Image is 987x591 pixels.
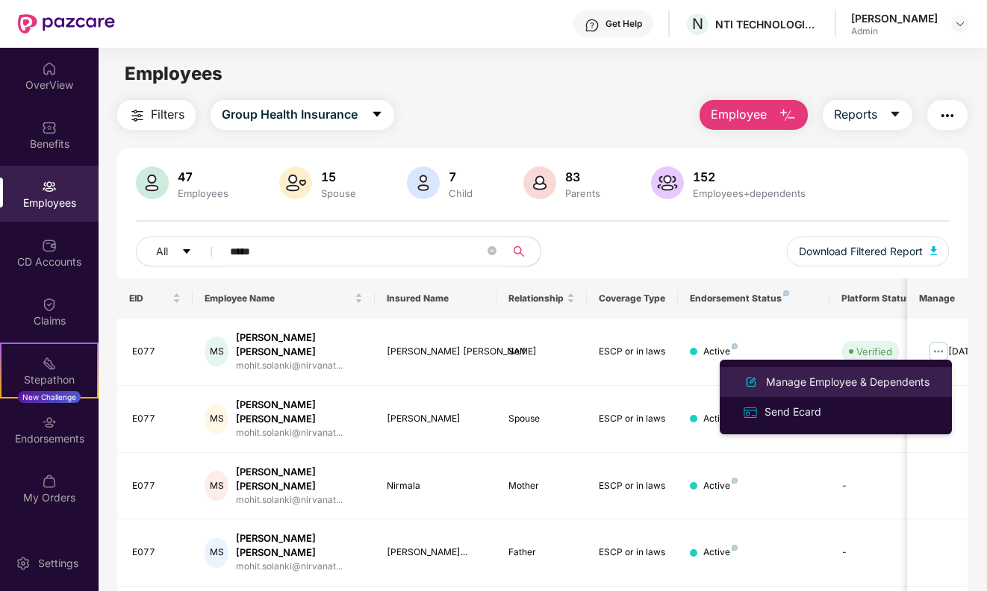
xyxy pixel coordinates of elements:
[211,100,394,130] button: Group Health Insurancecaret-down
[205,293,352,304] span: Employee Name
[508,479,576,493] div: Mother
[151,105,184,124] span: Filters
[132,479,181,493] div: E077
[236,493,363,507] div: mohit.solanki@nirvanat...
[585,18,600,33] img: svg+xml;base64,PHN2ZyBpZD0iSGVscC0zMngzMiIgeG1sbnM9Imh0dHA6Ly93d3cudzMub3JnLzIwMDAvc3ZnIiB3aWR0aD...
[851,11,938,25] div: [PERSON_NAME]
[375,278,496,319] th: Insured Name
[927,340,950,363] img: manageButton
[605,18,642,30] div: Get Help
[42,179,57,194] img: svg+xml;base64,PHN2ZyBpZD0iRW1wbG95ZWVzIiB4bWxucz0iaHR0cDovL3d3dy53My5vcmcvMjAwMC9zdmciIHdpZHRoPS...
[236,531,363,560] div: [PERSON_NAME] [PERSON_NAME]
[508,293,564,304] span: Relationship
[1,372,97,387] div: Stepathon
[18,391,81,403] div: New Challenge
[856,344,892,359] div: Verified
[732,545,738,551] img: svg+xml;base64,PHN2ZyB4bWxucz0iaHR0cDovL3d3dy53My5vcmcvMjAwMC9zdmciIHdpZHRoPSI4IiBoZWlnaHQ9IjgiIH...
[236,398,363,426] div: [PERSON_NAME] [PERSON_NAME]
[236,426,363,440] div: mohit.solanki@nirvanat...
[488,245,496,259] span: close-circle
[34,556,83,571] div: Settings
[205,404,228,434] div: MS
[205,471,228,501] div: MS
[128,107,146,125] img: svg+xml;base64,PHN2ZyB4bWxucz0iaHR0cDovL3d3dy53My5vcmcvMjAwMC9zdmciIHdpZHRoPSIyNCIgaGVpZ2h0PSIyNC...
[562,187,603,199] div: Parents
[42,297,57,312] img: svg+xml;base64,PHN2ZyBpZD0iQ2xhaW0iIHhtbG5zPSJodHRwOi8vd3d3LnczLm9yZy8yMDAwL3N2ZyIgd2lkdGg9IjIwIi...
[703,545,738,560] div: Active
[18,14,115,34] img: New Pazcare Logo
[787,237,950,266] button: Download Filtered Report
[175,187,231,199] div: Employees
[763,374,932,390] div: Manage Employee & Dependents
[117,278,193,319] th: EID
[703,479,738,493] div: Active
[783,290,789,296] img: svg+xml;base64,PHN2ZyB4bWxucz0iaHR0cDovL3d3dy53My5vcmcvMjAwMC9zdmciIHdpZHRoPSI4IiBoZWlnaHQ9IjgiIH...
[711,105,767,124] span: Employee
[446,169,476,184] div: 7
[16,556,31,571] img: svg+xml;base64,PHN2ZyBpZD0iU2V0dGluZy0yMHgyMCIgeG1sbnM9Imh0dHA6Ly93d3cudzMub3JnLzIwMDAvc3ZnIiB3aW...
[129,293,170,304] span: EID
[222,105,358,124] span: Group Health Insurance
[823,100,912,130] button: Reportscaret-down
[834,105,877,124] span: Reports
[504,246,533,257] span: search
[700,100,808,130] button: Employee
[690,293,818,304] div: Endorsement Status
[562,169,603,184] div: 83
[587,278,678,319] th: Coverage Type
[279,166,312,199] img: svg+xml;base64,PHN2ZyB4bWxucz0iaHR0cDovL3d3dy53My5vcmcvMjAwMC9zdmciIHhtbG5zOnhsaW5rPSJodHRwOi8vd3...
[508,412,576,426] div: Spouse
[703,345,738,359] div: Active
[136,237,227,266] button: Allcaret-down
[236,465,363,493] div: [PERSON_NAME] [PERSON_NAME]
[496,278,588,319] th: Relationship
[42,238,57,253] img: svg+xml;base64,PHN2ZyBpZD0iQ0RfQWNjb3VudHMiIGRhdGEtbmFtZT0iQ0QgQWNjb3VudHMiIHhtbG5zPSJodHRwOi8vd3...
[742,404,759,421] img: svg+xml;base64,PHN2ZyB4bWxucz0iaHR0cDovL3d3dy53My5vcmcvMjAwMC9zdmciIHdpZHRoPSIxNiIgaGVpZ2h0PSIxNi...
[799,243,923,260] span: Download Filtered Report
[907,278,968,319] th: Manage
[175,169,231,184] div: 47
[42,61,57,76] img: svg+xml;base64,PHN2ZyBpZD0iSG9tZSIgeG1sbnM9Imh0dHA6Ly93d3cudzMub3JnLzIwMDAvc3ZnIiB3aWR0aD0iMjAiIG...
[42,356,57,371] img: svg+xml;base64,PHN2ZyB4bWxucz0iaHR0cDovL3d3dy53My5vcmcvMjAwMC9zdmciIHdpZHRoPSIyMSIgaGVpZ2h0PSIyMC...
[829,519,935,587] td: -
[851,25,938,37] div: Admin
[599,412,666,426] div: ESCP or in laws
[205,538,228,568] div: MS
[599,545,666,560] div: ESCP or in laws
[371,108,383,122] span: caret-down
[205,337,228,366] div: MS
[690,187,809,199] div: Employees+dependents
[523,166,556,199] img: svg+xml;base64,PHN2ZyB4bWxucz0iaHR0cDovL3d3dy53My5vcmcvMjAwMC9zdmciIHhtbG5zOnhsaW5rPSJodHRwOi8vd3...
[132,345,181,359] div: E077
[42,120,57,135] img: svg+xml;base64,PHN2ZyBpZD0iQmVuZWZpdHMiIHhtbG5zPSJodHRwOi8vd3d3LnczLm9yZy8yMDAwL3N2ZyIgd2lkdGg9Ij...
[732,343,738,349] img: svg+xml;base64,PHN2ZyB4bWxucz0iaHR0cDovL3d3dy53My5vcmcvMjAwMC9zdmciIHdpZHRoPSI4IiBoZWlnaHQ9IjgiIH...
[236,560,363,574] div: mohit.solanki@nirvanat...
[236,331,363,359] div: [PERSON_NAME] [PERSON_NAME]
[930,246,938,255] img: svg+xml;base64,PHN2ZyB4bWxucz0iaHR0cDovL3d3dy53My5vcmcvMjAwMC9zdmciIHhtbG5zOnhsaW5rPSJodHRwOi8vd3...
[651,166,684,199] img: svg+xml;base64,PHN2ZyB4bWxucz0iaHR0cDovL3d3dy53My5vcmcvMjAwMC9zdmciIHhtbG5zOnhsaW5rPSJodHRwOi8vd3...
[599,479,666,493] div: ESCP or in laws
[193,278,375,319] th: Employee Name
[318,169,359,184] div: 15
[762,404,824,420] div: Send Ecard
[829,453,935,520] td: -
[692,15,703,33] span: N
[136,166,169,199] img: svg+xml;base64,PHN2ZyB4bWxucz0iaHR0cDovL3d3dy53My5vcmcvMjAwMC9zdmciIHhtbG5zOnhsaW5rPSJodHRwOi8vd3...
[156,243,168,260] span: All
[732,478,738,484] img: svg+xml;base64,PHN2ZyB4bWxucz0iaHR0cDovL3d3dy53My5vcmcvMjAwMC9zdmciIHdpZHRoPSI4IiBoZWlnaHQ9IjgiIH...
[504,237,541,266] button: search
[407,166,440,199] img: svg+xml;base64,PHN2ZyB4bWxucz0iaHR0cDovL3d3dy53My5vcmcvMjAwMC9zdmciIHhtbG5zOnhsaW5rPSJodHRwOi8vd3...
[715,17,820,31] div: NTI TECHNOLOGIES PRIVATE LIMITED
[132,412,181,426] div: E077
[841,293,924,304] div: Platform Status
[599,345,666,359] div: ESCP or in laws
[889,108,901,122] span: caret-down
[387,412,485,426] div: [PERSON_NAME]
[508,545,576,560] div: Father
[181,246,192,258] span: caret-down
[132,545,181,560] div: E077
[236,359,363,373] div: mohit.solanki@nirvanat...
[690,169,809,184] div: 152
[117,100,196,130] button: Filters
[938,107,956,125] img: svg+xml;base64,PHN2ZyB4bWxucz0iaHR0cDovL3d3dy53My5vcmcvMjAwMC9zdmciIHdpZHRoPSIyNCIgaGVpZ2h0PSIyNC...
